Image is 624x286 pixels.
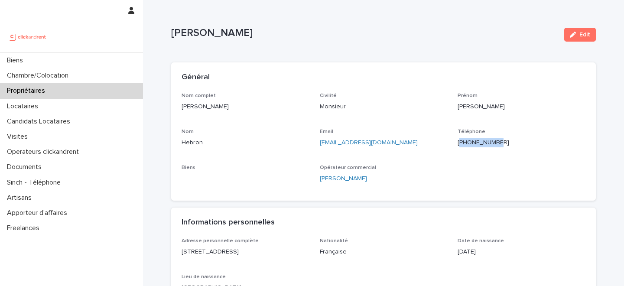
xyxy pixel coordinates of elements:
[458,93,478,98] span: Prénom
[3,163,49,171] p: Documents
[3,102,45,110] p: Locataires
[320,165,376,170] span: Opérateur commercial
[3,87,52,95] p: Propriétaires
[458,238,504,244] span: Date de naissance
[458,102,585,111] p: [PERSON_NAME]
[3,179,68,187] p: Sinch - Téléphone
[320,102,448,111] p: Monsieur
[3,71,75,80] p: Chambre/Colocation
[320,174,367,183] a: [PERSON_NAME]
[458,129,485,134] span: Téléphone
[458,247,585,257] p: [DATE]
[320,238,348,244] span: Nationalité
[3,224,46,232] p: Freelances
[7,28,49,45] img: UCB0brd3T0yccxBKYDjQ
[182,93,216,98] span: Nom complet
[320,247,448,257] p: Française
[182,102,309,111] p: [PERSON_NAME]
[3,209,74,217] p: Apporteur d'affaires
[3,133,35,141] p: Visites
[182,73,210,82] h2: Général
[458,138,585,147] p: [PHONE_NUMBER]
[182,138,309,147] p: Hebron
[320,93,337,98] span: Civilité
[182,274,226,279] span: Lieu de naissance
[579,32,590,38] span: Edit
[182,165,195,170] span: Biens
[182,218,275,227] h2: Informations personnelles
[564,28,596,42] button: Edit
[3,56,30,65] p: Biens
[320,140,418,146] a: [EMAIL_ADDRESS][DOMAIN_NAME]
[3,148,86,156] p: Operateurs clickandrent
[320,129,333,134] span: Email
[3,117,77,126] p: Candidats Locataires
[182,129,194,134] span: Nom
[171,27,557,39] p: [PERSON_NAME]
[3,194,39,202] p: Artisans
[182,247,309,257] p: [STREET_ADDRESS]
[182,238,259,244] span: Adresse personnelle complète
